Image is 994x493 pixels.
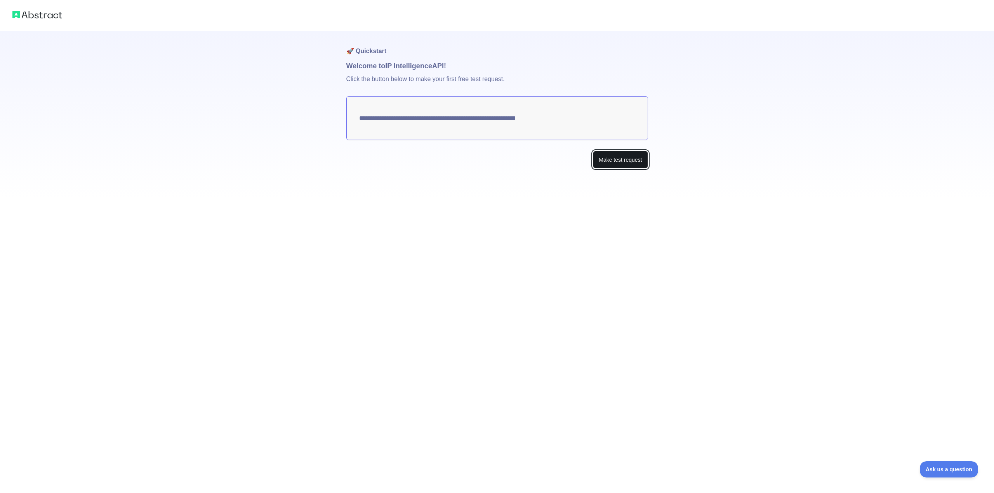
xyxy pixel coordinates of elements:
[593,151,648,168] button: Make test request
[346,71,648,96] p: Click the button below to make your first free test request.
[346,61,648,71] h1: Welcome to IP Intelligence API!
[12,9,62,20] img: Abstract logo
[346,31,648,61] h1: 🚀 Quickstart
[920,461,978,477] iframe: Toggle Customer Support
